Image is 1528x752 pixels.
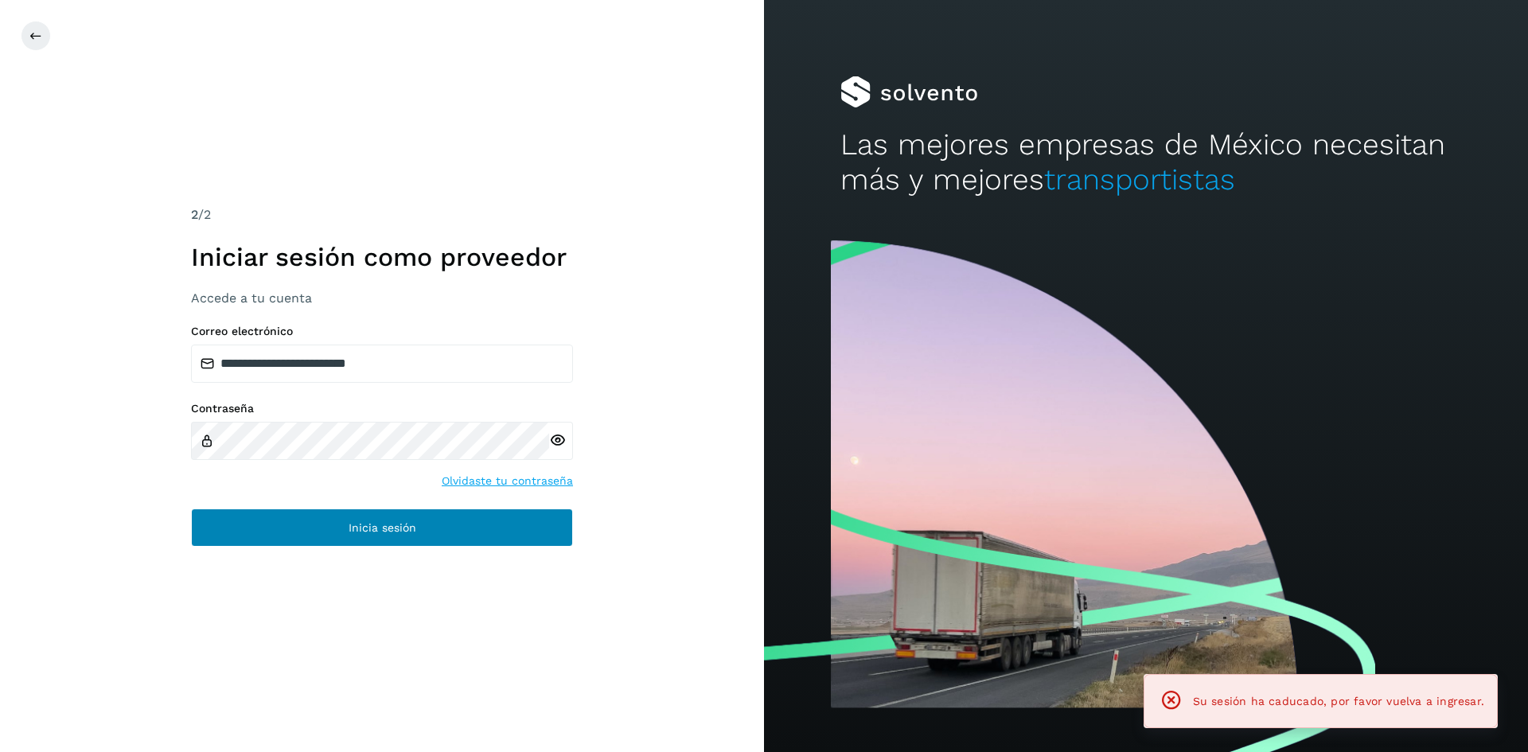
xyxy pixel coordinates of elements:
a: Olvidaste tu contraseña [442,473,573,489]
h1: Iniciar sesión como proveedor [191,242,573,272]
span: 2 [191,207,198,222]
span: Su sesión ha caducado, por favor vuelva a ingresar. [1193,695,1484,707]
span: transportistas [1044,162,1235,197]
h3: Accede a tu cuenta [191,290,573,306]
span: Inicia sesión [349,522,416,533]
label: Correo electrónico [191,325,573,338]
button: Inicia sesión [191,508,573,547]
div: /2 [191,205,573,224]
h2: Las mejores empresas de México necesitan más y mejores [840,127,1452,198]
label: Contraseña [191,402,573,415]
